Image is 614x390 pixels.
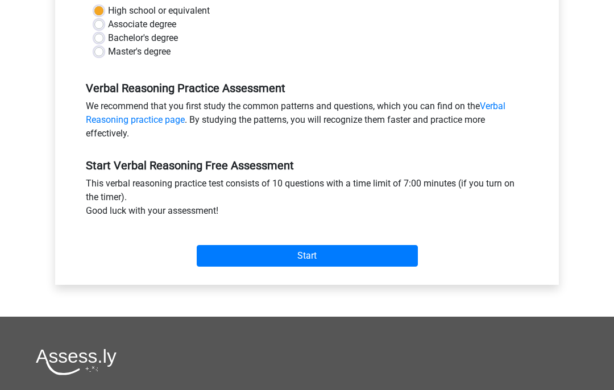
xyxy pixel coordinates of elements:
[36,349,117,376] img: Assessly logo
[86,159,528,173] h5: Start Verbal Reasoning Free Assessment
[108,5,210,18] label: High school or equivalent
[77,177,537,223] div: This verbal reasoning practice test consists of 10 questions with a time limit of 7:00 minutes (i...
[86,82,528,96] h5: Verbal Reasoning Practice Assessment
[108,32,178,45] label: Bachelor's degree
[108,18,176,32] label: Associate degree
[197,246,418,267] input: Start
[77,100,537,146] div: We recommend that you first study the common patterns and questions, which you can find on the . ...
[108,45,171,59] label: Master's degree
